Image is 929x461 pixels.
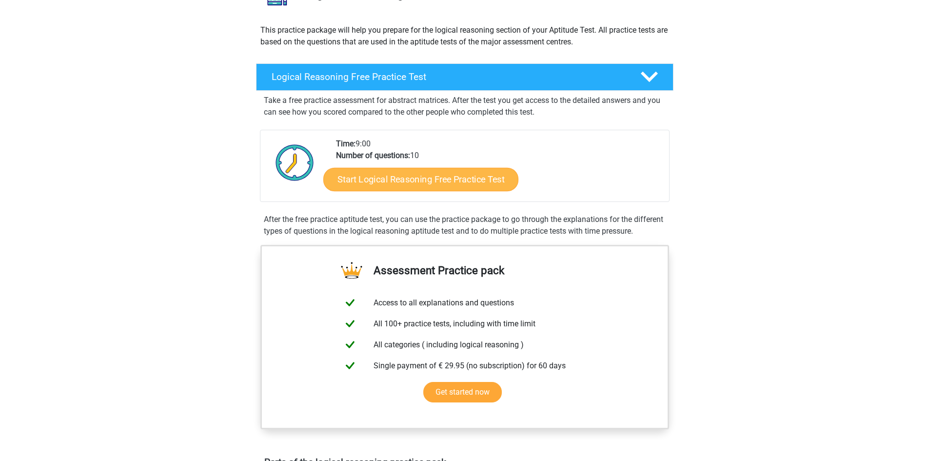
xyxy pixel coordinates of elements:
[270,138,319,187] img: Clock
[252,63,677,91] a: Logical Reasoning Free Practice Test
[323,167,518,191] a: Start Logical Reasoning Free Practice Test
[272,71,625,82] h4: Logical Reasoning Free Practice Test
[264,95,666,118] p: Take a free practice assessment for abstract matrices. After the test you get access to the detai...
[423,382,502,402] a: Get started now
[336,139,356,148] b: Time:
[260,24,669,48] p: This practice package will help you prepare for the logical reasoning section of your Aptitude Te...
[260,214,670,237] div: After the free practice aptitude test, you can use the practice package to go through the explana...
[329,138,669,201] div: 9:00 10
[336,151,410,160] b: Number of questions:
